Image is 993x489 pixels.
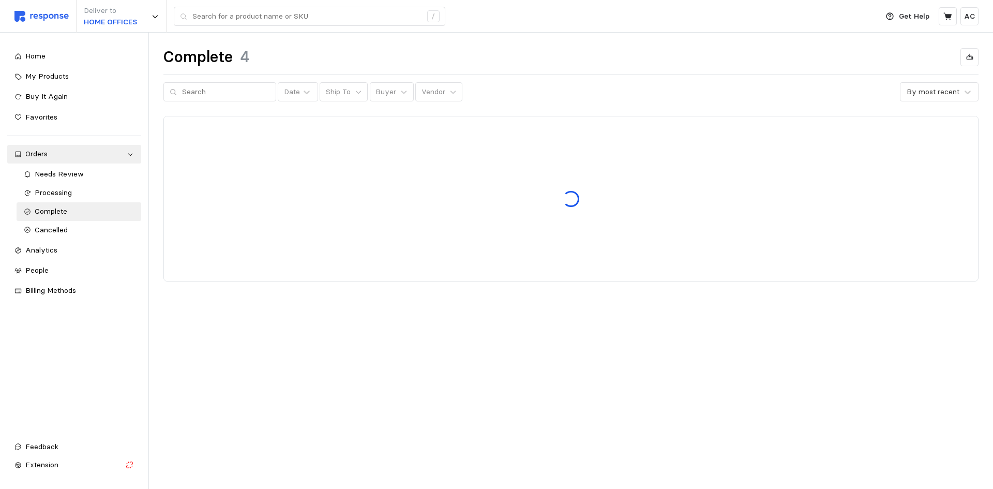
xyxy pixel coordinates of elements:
span: Complete [35,206,67,216]
a: Home [7,47,141,66]
a: People [7,261,141,280]
span: Cancelled [35,225,68,234]
span: Buy It Again [25,92,68,101]
div: Orders [25,149,123,160]
p: Get Help [899,11,929,22]
button: Get Help [880,7,936,26]
span: Needs Review [35,169,84,179]
h1: Complete [163,47,233,67]
p: Vendor [422,86,445,98]
a: Favorites [7,108,141,127]
span: My Products [25,71,69,81]
h1: 4 [240,47,249,67]
span: Processing [35,188,72,197]
a: Orders [7,145,141,164]
p: HOME OFFICES [84,17,137,28]
button: Ship To [320,82,368,102]
button: AC [960,7,979,25]
a: Needs Review [17,165,142,184]
span: Favorites [25,112,57,122]
div: / [427,10,440,23]
a: Analytics [7,241,141,260]
a: Billing Methods [7,281,141,300]
img: svg%3e [14,11,69,22]
div: By most recent [907,86,959,97]
p: AC [964,11,975,22]
span: Home [25,51,46,61]
div: Date [284,86,300,97]
p: Buyer [375,86,396,98]
p: Ship To [326,86,351,98]
a: My Products [7,67,141,86]
a: Buy It Again [7,87,141,106]
a: Cancelled [17,221,142,240]
button: Extension [7,456,141,475]
a: Processing [17,184,142,202]
span: Extension [25,460,58,469]
button: Feedback [7,438,141,456]
input: Search [182,83,270,101]
input: Search for a product name or SKU [192,7,422,26]
button: Vendor [415,82,462,102]
span: People [25,265,49,275]
span: Analytics [25,245,57,255]
a: Complete [17,202,142,221]
p: Deliver to [84,5,137,17]
span: Feedback [25,442,58,451]
span: Billing Methods [25,286,76,295]
button: Buyer [370,82,414,102]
